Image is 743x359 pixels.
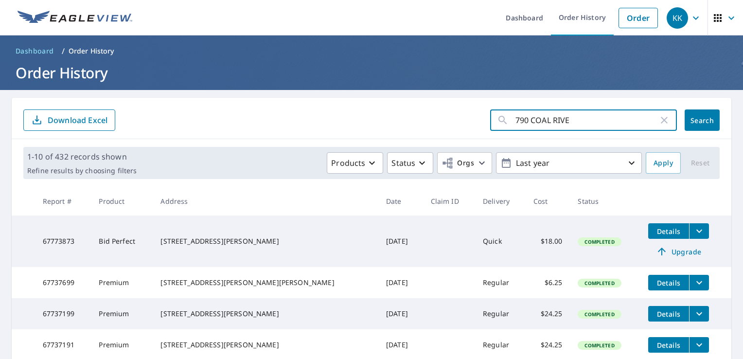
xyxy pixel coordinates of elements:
[475,298,526,329] td: Regular
[423,187,475,215] th: Claim ID
[526,298,570,329] td: $24.25
[515,107,658,134] input: Address, Report #, Claim ID, etc.
[654,246,703,257] span: Upgrade
[387,152,433,174] button: Status
[619,8,658,28] a: Order
[91,187,153,215] th: Product
[12,43,731,59] nav: breadcrumb
[35,298,91,329] td: 67737199
[475,187,526,215] th: Delivery
[654,157,673,169] span: Apply
[378,298,423,329] td: [DATE]
[35,187,91,215] th: Report #
[526,187,570,215] th: Cost
[331,157,365,169] p: Products
[689,275,709,290] button: filesDropdownBtn-67737699
[512,155,626,172] p: Last year
[654,227,683,236] span: Details
[35,215,91,267] td: 67773873
[646,152,681,174] button: Apply
[160,278,371,287] div: [STREET_ADDRESS][PERSON_NAME][PERSON_NAME]
[579,280,620,287] span: Completed
[23,109,115,131] button: Download Excel
[69,46,114,56] p: Order History
[48,115,107,126] p: Download Excel
[526,215,570,267] td: $18.00
[91,215,153,267] td: Bid Perfect
[654,309,683,319] span: Details
[685,109,720,131] button: Search
[654,278,683,287] span: Details
[27,151,137,162] p: 1-10 of 432 records shown
[62,45,65,57] li: /
[378,215,423,267] td: [DATE]
[378,187,423,215] th: Date
[12,63,731,83] h1: Order History
[689,306,709,322] button: filesDropdownBtn-67737199
[327,152,383,174] button: Products
[153,187,378,215] th: Address
[648,306,689,322] button: detailsBtn-67737199
[16,46,54,56] span: Dashboard
[391,157,415,169] p: Status
[496,152,642,174] button: Last year
[91,267,153,298] td: Premium
[648,337,689,353] button: detailsBtn-67737191
[378,267,423,298] td: [DATE]
[692,116,712,125] span: Search
[442,157,474,169] span: Orgs
[648,244,709,259] a: Upgrade
[654,341,683,350] span: Details
[579,238,620,245] span: Completed
[648,275,689,290] button: detailsBtn-67737699
[570,187,640,215] th: Status
[437,152,492,174] button: Orgs
[475,215,526,267] td: Quick
[475,267,526,298] td: Regular
[689,337,709,353] button: filesDropdownBtn-67737191
[160,309,371,319] div: [STREET_ADDRESS][PERSON_NAME]
[160,340,371,350] div: [STREET_ADDRESS][PERSON_NAME]
[27,166,137,175] p: Refine results by choosing filters
[579,311,620,318] span: Completed
[160,236,371,246] div: [STREET_ADDRESS][PERSON_NAME]
[648,223,689,239] button: detailsBtn-67773873
[12,43,58,59] a: Dashboard
[526,267,570,298] td: $6.25
[689,223,709,239] button: filesDropdownBtn-67773873
[35,267,91,298] td: 67737699
[579,342,620,349] span: Completed
[667,7,688,29] div: KK
[91,298,153,329] td: Premium
[18,11,132,25] img: EV Logo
